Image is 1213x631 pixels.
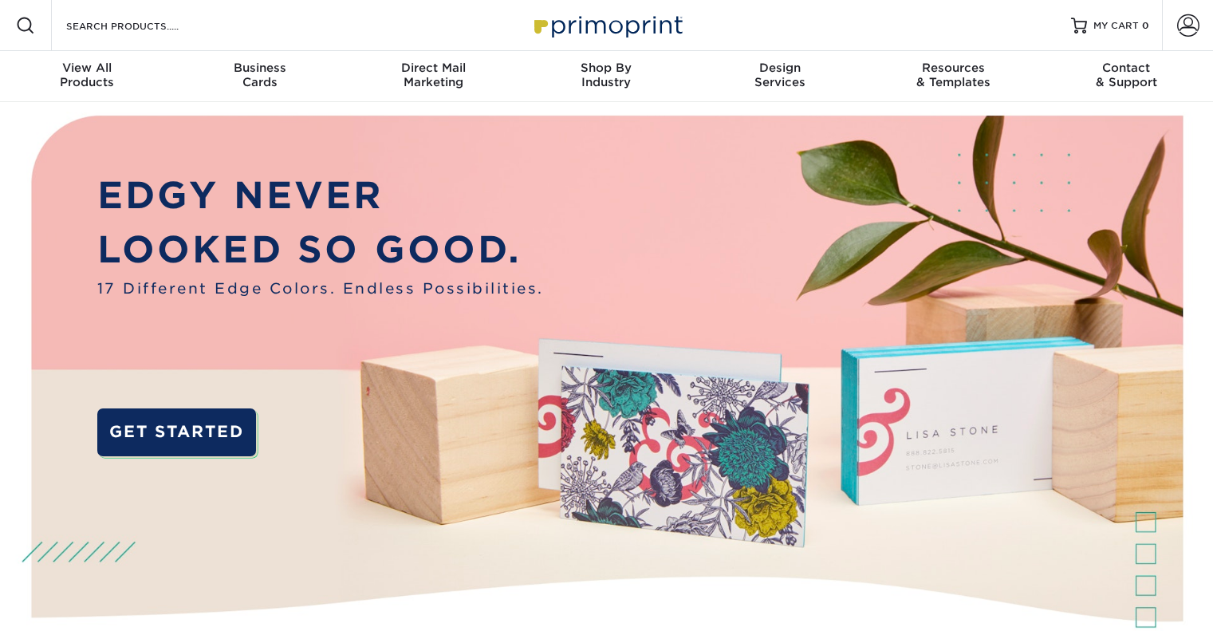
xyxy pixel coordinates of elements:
div: & Templates [866,61,1039,89]
span: Contact [1040,61,1213,75]
div: Marketing [347,61,520,89]
a: Contact& Support [1040,51,1213,102]
div: Services [693,61,866,89]
span: Business [173,61,346,75]
a: BusinessCards [173,51,346,102]
span: Design [693,61,866,75]
a: Resources& Templates [866,51,1039,102]
div: Cards [173,61,346,89]
a: Shop ByIndustry [520,51,693,102]
span: 0 [1142,20,1149,31]
span: Resources [866,61,1039,75]
span: Direct Mail [347,61,520,75]
p: EDGY NEVER [97,168,544,223]
span: MY CART [1093,19,1139,33]
span: 17 Different Edge Colors. Endless Possibilities. [97,278,544,299]
input: SEARCH PRODUCTS..... [65,16,220,35]
div: & Support [1040,61,1213,89]
span: Shop By [520,61,693,75]
p: LOOKED SO GOOD. [97,223,544,277]
a: Direct MailMarketing [347,51,520,102]
a: DesignServices [693,51,866,102]
a: GET STARTED [97,408,256,456]
div: Industry [520,61,693,89]
img: Primoprint [527,8,687,42]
